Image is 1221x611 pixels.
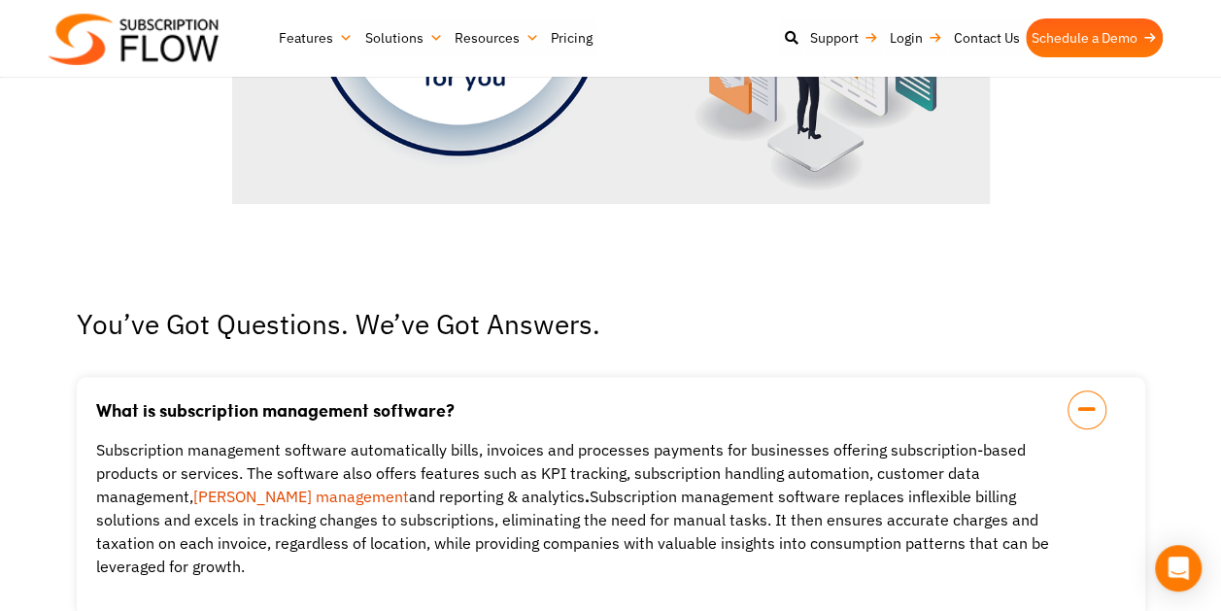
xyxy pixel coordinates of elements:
div: Open Intercom Messenger [1155,545,1202,592]
a: Contact Us [948,18,1026,57]
a: Pricing [544,18,597,57]
img: Subscriptionflow [49,14,219,65]
strong: . [585,487,590,506]
a: Solutions [358,18,448,57]
a: Features [273,18,358,57]
a: Schedule a Demo [1026,18,1163,57]
a: What is subscription management software? [96,401,1077,419]
h3: You’ve Got Questions. We’ve Got Answers. [77,311,1145,338]
a: Support [804,18,884,57]
a: Resources [448,18,544,57]
a: Login [884,18,948,57]
div: What is subscription management software? [96,419,1077,578]
p: Subscription management software automatically bills, invoices and processes payments for busines... [96,438,1077,578]
a: [PERSON_NAME] management [193,487,409,506]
